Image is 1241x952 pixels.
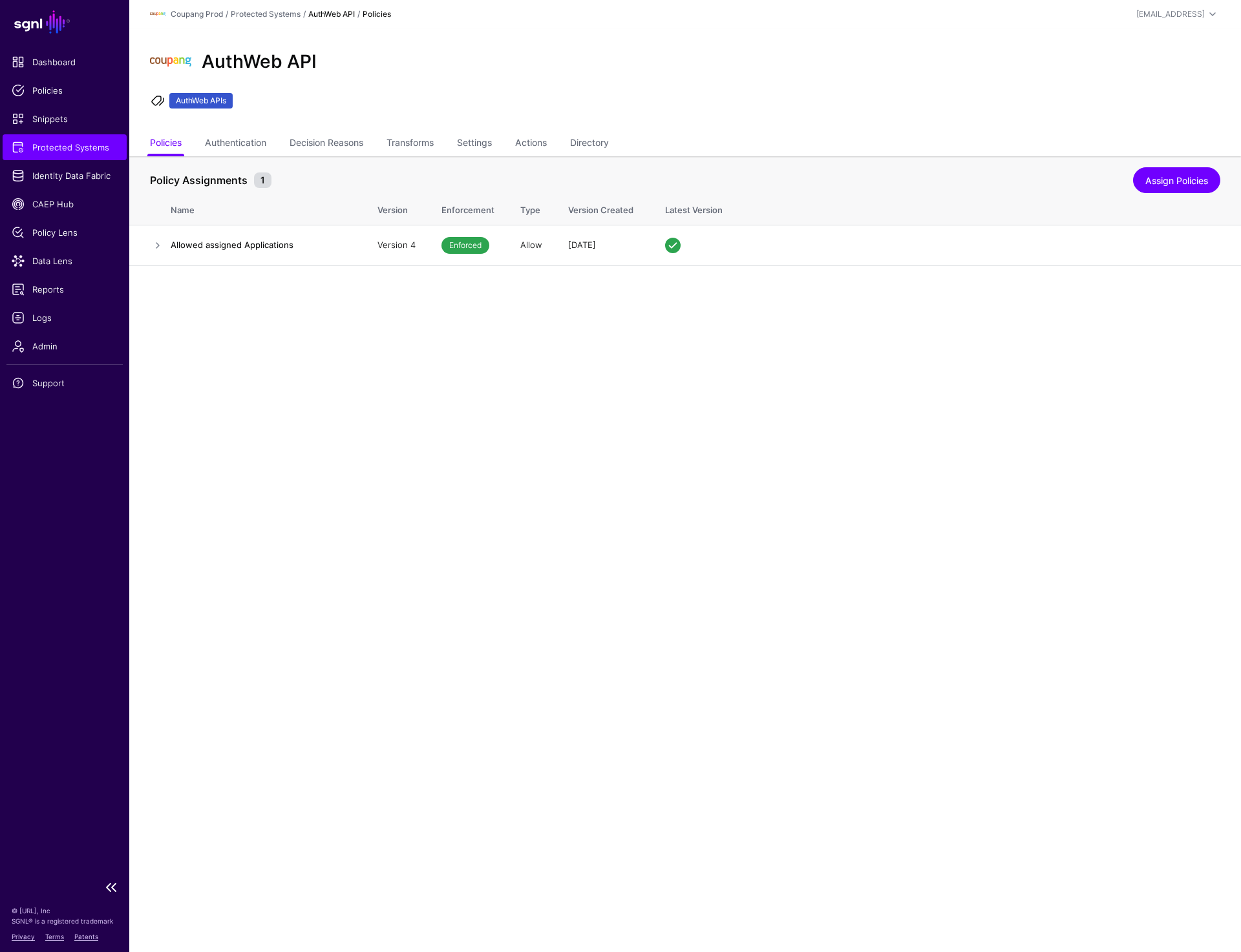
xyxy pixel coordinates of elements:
[12,916,118,926] p: SGNL® is a registered trademark
[3,78,127,103] a: Policies
[205,132,266,156] a: Authentication
[515,132,547,156] a: Actions
[507,191,555,225] th: Type
[387,132,434,156] a: Transforms
[12,198,118,211] span: CAEP Hub
[507,225,555,265] td: Allow
[12,56,118,68] span: Dashboard
[150,6,165,22] img: svg+xml;base64,PHN2ZyBpZD0iTG9nbyIgeG1sbnM9Imh0dHA6Ly93d3cudzMub3JnLzIwMDAvc3ZnIiB3aWR0aD0iMTIxLj...
[74,933,98,940] a: Patents
[3,106,127,132] a: Snippets
[3,163,127,189] a: Identity Data Fabric
[12,84,118,97] span: Policies
[231,9,301,19] a: Protected Systems
[1136,8,1205,20] div: [EMAIL_ADDRESS]
[12,905,118,916] p: © [URL], Inc
[3,49,127,75] a: Dashboard
[12,254,118,267] span: Data Lens
[3,305,127,331] a: Logs
[3,191,127,217] a: CAEP Hub
[12,226,118,239] span: Policy Lens
[3,333,127,359] a: Admin
[3,248,127,274] a: Data Lens
[202,51,317,73] h2: AuthWeb API
[254,172,271,188] small: 1
[365,225,429,265] td: Version 4
[12,340,118,353] span: Admin
[12,283,118,296] span: Reports
[363,9,391,19] strong: Policies
[3,220,127,245] a: Policy Lens
[12,377,118,389] span: Support
[365,191,429,225] th: Version
[45,933,64,940] a: Terms
[429,191,507,225] th: Enforcement
[301,8,308,20] div: /
[3,276,127,302] a: Reports
[12,311,118,324] span: Logs
[8,8,122,36] a: SGNL
[441,237,489,254] span: Enforced
[290,132,363,156] a: Decision Reasons
[150,132,182,156] a: Policies
[652,191,1241,225] th: Latest Version
[171,191,365,225] th: Name
[457,132,492,156] a: Settings
[12,169,118,182] span: Identity Data Fabric
[555,191,652,225] th: Version Created
[12,141,118,154] span: Protected Systems
[3,134,127,160] a: Protected Systems
[308,9,355,19] strong: AuthWeb API
[1133,167,1220,193] a: Assign Policies
[355,8,363,20] div: /
[169,93,233,109] span: AuthWeb APIs
[147,172,251,188] span: Policy Assignments
[223,8,231,20] div: /
[568,240,596,250] span: [DATE]
[171,239,352,251] h4: Allowed assigned Applications
[150,41,191,83] img: svg+xml;base64,PHN2ZyBpZD0iTG9nbyIgeG1sbnM9Imh0dHA6Ly93d3cudzMub3JnLzIwMDAvc3ZnIiB3aWR0aD0iMTIxLj...
[570,132,609,156] a: Directory
[171,9,223,19] a: Coupang Prod
[12,112,118,125] span: Snippets
[12,933,35,940] a: Privacy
